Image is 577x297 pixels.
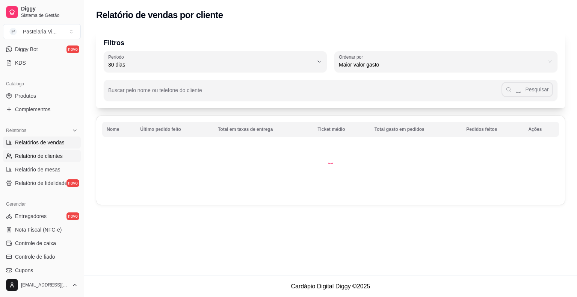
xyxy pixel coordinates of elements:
[3,78,81,90] div: Catálogo
[15,253,55,261] span: Controle de fiado
[21,6,78,12] span: Diggy
[104,38,557,48] p: Filtros
[3,210,81,222] a: Entregadoresnovo
[3,103,81,115] a: Complementos
[15,226,62,233] span: Nota Fiscal (NFC-e)
[15,179,67,187] span: Relatório de fidelidade
[3,150,81,162] a: Relatório de clientes
[3,198,81,210] div: Gerenciar
[15,139,65,146] span: Relatórios de vendas
[15,166,60,173] span: Relatório de mesas
[3,237,81,249] a: Controle de caixa
[96,9,223,21] h2: Relatório de vendas por cliente
[108,61,313,68] span: 30 dias
[3,136,81,148] a: Relatórios de vendas
[108,89,501,97] input: Buscar pelo nome ou telefone do cliente
[15,152,63,160] span: Relatório de clientes
[15,59,26,67] span: KDS
[15,239,56,247] span: Controle de caixa
[23,28,57,35] div: Pastelaria Vi ...
[339,61,544,68] span: Maior valor gasto
[3,224,81,236] a: Nota Fiscal (NFC-e)
[108,54,126,60] label: Período
[339,54,366,60] label: Ordenar por
[9,28,17,35] span: P
[15,106,50,113] span: Complementos
[6,127,26,133] span: Relatórios
[3,3,81,21] a: DiggySistema de Gestão
[15,45,38,53] span: Diggy Bot
[15,267,33,274] span: Cupons
[3,90,81,102] a: Produtos
[334,51,557,72] button: Ordenar porMaior valor gasto
[327,157,334,164] div: Loading
[3,264,81,276] a: Cupons
[104,51,327,72] button: Período30 dias
[3,251,81,263] a: Controle de fiado
[21,12,78,18] span: Sistema de Gestão
[21,282,69,288] span: [EMAIL_ADDRESS][DOMAIN_NAME]
[84,276,577,297] footer: Cardápio Digital Diggy © 2025
[3,177,81,189] a: Relatório de fidelidadenovo
[3,57,81,69] a: KDS
[15,212,47,220] span: Entregadores
[3,276,81,294] button: [EMAIL_ADDRESS][DOMAIN_NAME]
[3,24,81,39] button: Select a team
[3,164,81,176] a: Relatório de mesas
[15,92,36,100] span: Produtos
[3,43,81,55] a: Diggy Botnovo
